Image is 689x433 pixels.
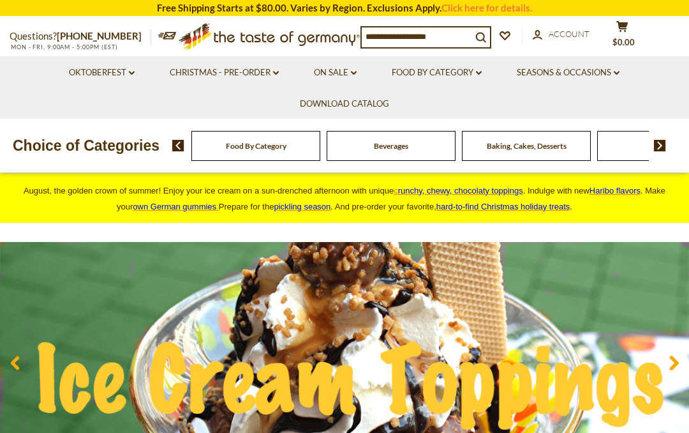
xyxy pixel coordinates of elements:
[392,66,482,80] a: Food By Category
[374,141,408,151] a: Beverages
[533,27,589,42] a: Account
[603,20,641,52] button: $0.00
[436,202,572,211] span: .
[10,43,118,50] span: MON - FRI, 9:00AM - 5:00PM (EST)
[133,202,218,211] a: own German gummies.
[517,66,619,80] a: Seasons & Occasions
[589,186,641,195] a: Haribo flavors
[300,97,389,111] a: Download Catalog
[172,140,184,151] img: previous arrow
[133,202,216,211] span: own German gummies
[170,66,279,80] a: Christmas - PRE-ORDER
[612,37,635,47] span: $0.00
[436,202,570,211] a: hard-to-find Christmas holiday treats
[487,141,567,151] a: Baking, Cakes, Desserts
[24,186,665,211] span: August, the golden crown of summer! Enjoy your ice cream on a sun-drenched afternoon with unique ...
[226,141,286,151] a: Food By Category
[274,202,330,211] a: pickling season
[69,66,135,80] a: Oktoberfest
[394,186,523,195] a: crunchy, chewy, chocolaty toppings
[314,66,357,80] a: On Sale
[549,29,589,39] span: Account
[10,28,151,45] p: Questions?
[441,2,532,13] a: Click here for details.
[398,186,523,195] span: runchy, chewy, chocolaty toppings
[654,140,666,151] img: next arrow
[57,30,142,42] a: [PHONE_NUMBER]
